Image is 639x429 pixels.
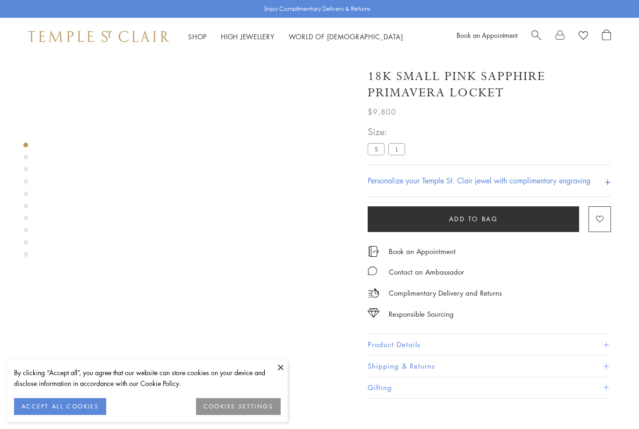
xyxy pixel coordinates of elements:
[368,124,409,139] span: Size:
[389,246,456,256] a: Book an Appointment
[23,140,28,264] div: Product gallery navigation
[368,334,611,355] button: Product Details
[604,172,611,189] h4: +
[389,308,454,320] div: Responsible Sourcing
[289,32,403,41] a: World of [DEMOGRAPHIC_DATA]World of [DEMOGRAPHIC_DATA]
[368,308,379,318] img: icon_sourcing.svg
[368,356,611,377] button: Shipping & Returns
[368,175,590,186] h4: Personalize your Temple St. Clair jewel with complimentary engraving
[188,31,403,43] nav: Main navigation
[14,398,106,415] button: ACCEPT ALL COOKIES
[368,377,611,398] button: Gifting
[531,29,541,44] a: Search
[368,246,379,257] img: icon_appointment.svg
[388,143,405,155] label: L
[188,32,207,41] a: ShopShop
[449,214,498,224] span: Add to bag
[196,398,281,415] button: COOKIES SETTINGS
[14,367,281,389] div: By clicking “Accept all”, you agree that our website can store cookies on your device and disclos...
[592,385,630,420] iframe: Gorgias live chat messenger
[602,29,611,44] a: Open Shopping Bag
[264,4,370,14] p: Enjoy Complimentary Delivery & Returns
[368,266,377,276] img: MessageIcon-01_2.svg
[221,32,275,41] a: High JewelleryHigh Jewellery
[368,206,579,232] button: Add to bag
[579,29,588,44] a: View Wishlist
[368,68,611,101] h1: 18K Small Pink Sapphire Primavera Locket
[368,106,396,118] span: $9,800
[368,287,379,299] img: icon_delivery.svg
[28,31,169,42] img: Temple St. Clair
[389,287,502,299] p: Complimentary Delivery and Returns
[368,143,385,155] label: S
[389,266,464,278] div: Contact an Ambassador
[457,30,517,40] a: Book an Appointment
